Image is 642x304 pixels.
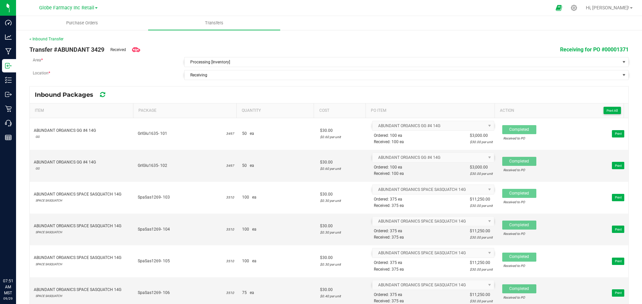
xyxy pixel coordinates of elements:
div: $0.40 per unit [320,293,364,299]
span: Received [110,47,126,53]
button: Completed [502,284,536,293]
span: Receiving [190,73,207,77]
div: $0.30 per unit [320,229,364,236]
span: ea [252,258,256,264]
p: 09/29 [3,296,13,301]
div: Ordered: 375 ea [374,196,404,203]
inline-svg: Manufacturing [5,48,12,55]
button: Completed [502,189,536,198]
span: SpaSas1269- 105 [138,258,226,264]
div: Received: 375 ea [374,203,404,209]
button: Print [612,226,624,233]
span: Completed [509,159,529,164]
div: 3510 [226,194,234,201]
div: Received to PO [503,135,535,141]
div: ABUNDANT ORGANICS SPACE SASQUATCH 14G [34,223,130,229]
div: $0.60 per unit [320,134,364,140]
div: Received to PO [503,263,535,269]
div: $0.30 per unit [320,198,364,204]
div: Ordered: 375 ea [374,260,404,266]
span: Print [615,259,622,263]
div: Received to PO [503,199,535,205]
span: Open Ecommerce Menu [551,1,566,14]
div: SPACE SASQUATCH [35,229,130,236]
button: Completed [502,221,536,230]
span: 100 [242,194,249,201]
div: ABUNDANT ORGANICS GG #4 14G [34,159,130,166]
inline-svg: Retail [5,105,12,112]
div: Ordered: 375 ea [374,228,404,234]
div: Received to PO [503,231,535,237]
div: ABUNDANT ORGANICS SPACE SASQUATCH 14G [34,287,130,293]
div: $0.30 per unit [320,261,364,268]
div: ABUNDANT ORGANICS GG #4 14G [34,127,130,134]
div: Inbound Packages [35,89,117,100]
span: 75 [242,290,247,296]
span: 100 [242,226,249,233]
span: ea [250,290,254,296]
div: $30.00 [320,287,364,293]
span: ea [250,163,254,169]
inline-svg: Analytics [5,34,12,40]
a: Purchase Orders [16,16,148,30]
div: $30.00 [320,223,364,229]
span: ea [252,226,256,233]
p: 07:51 AM MST [3,278,13,296]
span: Completed [509,254,529,259]
button: Print [612,258,624,265]
div: $0.60 per unit [320,166,364,172]
div: $11,250.00 [470,292,493,298]
span: Receiving for PO #00001371 [560,46,629,53]
span: Transfer #ABUNDANT 3429 [29,45,104,54]
span: Print [615,132,622,135]
inline-svg: Inventory [5,77,12,83]
span: SpaSas1269- 103 [138,194,226,201]
span: Hi, [PERSON_NAME]! [586,5,629,10]
th: Package [133,103,236,118]
button: Completed [502,253,536,262]
div: $30.00 per unit [470,234,493,241]
div: $3,000.00 [470,164,493,171]
button: Print [612,194,624,201]
div: GG [35,134,130,140]
span: ea [250,130,254,137]
div: 3510 [226,226,234,233]
div: 3510 [226,258,234,264]
button: Completed [502,125,536,134]
span: Print [615,164,622,168]
inline-svg: Reports [5,134,12,141]
div: $30.00 [320,127,364,134]
span: ea [252,194,256,201]
div: SPACE SASQUATCH [35,293,130,299]
th: Item [30,103,133,118]
div: $30.00 [320,159,364,166]
div: Ordered: 100 ea [374,132,404,139]
iframe: Resource center [7,251,27,271]
div: ABUNDANT ORGANICS SPACE SASQUATCH 14G [34,255,130,261]
span: Purchase Orders [57,20,107,26]
th: Cost [314,103,365,118]
div: ABUNDANT ORGANICS SPACE SASQUATCH 14G [34,191,130,198]
span: Print [615,291,622,295]
span: GrlGlu1635- 101 [138,130,226,137]
div: 3510 [226,290,234,296]
div: $3,000.00 [470,132,493,139]
div: 3497 [226,130,234,137]
th: Quantity [236,103,314,118]
div: Received: 375 ea [374,234,404,241]
div: GG [35,166,130,172]
span: Processing [Inventory] [190,60,230,64]
div: Received: 100 ea [374,139,404,145]
span: Transfers [196,20,232,26]
div: Received to PO [503,167,535,173]
button: Print All [604,107,621,114]
div: Received: 375 ea [374,266,404,273]
inline-svg: Outbound [5,91,12,98]
span: Action [500,106,621,114]
div: 3497 [226,163,234,169]
div: Manage settings [570,5,578,11]
span: 50 [242,130,247,137]
button: Completed [502,157,536,166]
span: Globe Farmacy Inc Retail [39,5,94,11]
span: 50 [242,163,247,169]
